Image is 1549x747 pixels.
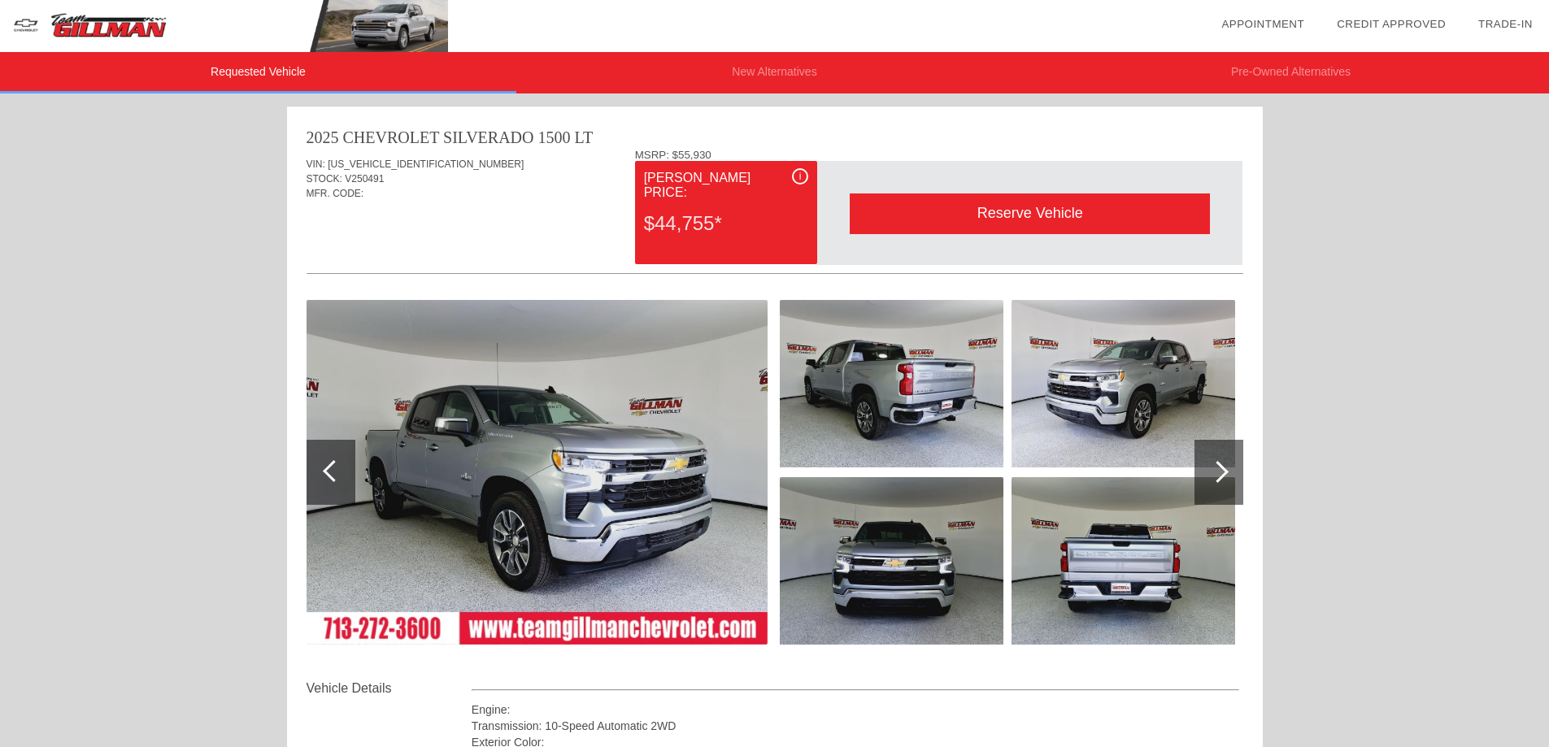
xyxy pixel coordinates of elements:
[1221,18,1304,30] a: Appointment
[516,52,1033,93] li: New Alternatives
[307,679,472,698] div: Vehicle Details
[780,300,1003,467] img: 129f607454c99c88671633efb262d9b3.jpg
[307,173,342,185] span: STOCK:
[307,159,325,170] span: VIN:
[328,159,524,170] span: [US_VEHICLE_IDENTIFICATION_NUMBER]
[1033,52,1549,93] li: Pre-Owned Alternatives
[307,188,364,199] span: MFR. CODE:
[1337,18,1446,30] a: Credit Approved
[345,173,384,185] span: V250491
[307,300,768,645] img: e89ad54f2b6a20ad19e3c5725d803343.jpg
[307,126,571,149] div: 2025 CHEVROLET SILVERADO 1500
[1012,477,1235,645] img: b66af35c1efbab3036aacadfe2660991.jpg
[472,701,1240,718] div: Engine:
[575,126,594,149] div: LT
[799,171,802,182] span: i
[780,477,1003,645] img: 081615afaae141bbcf2a2fb805c1f61b.jpg
[644,168,808,202] div: [PERSON_NAME] Price:
[644,202,808,245] div: $44,755*
[307,225,1243,251] div: Quoted on [DATE] 7:58:26 AM
[1478,18,1533,30] a: Trade-In
[850,193,1210,233] div: Reserve Vehicle
[472,718,1240,734] div: Transmission: 10-Speed Automatic 2WD
[1012,300,1235,467] img: 58c6b60d3706eeae1ed993d9a24ab727.jpg
[635,149,1243,161] div: MSRP: $55,930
